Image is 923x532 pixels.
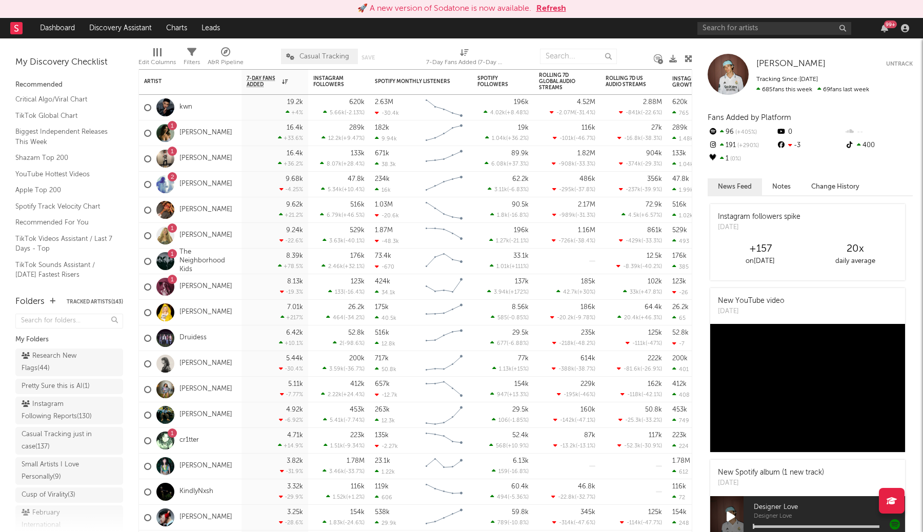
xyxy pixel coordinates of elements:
span: [PERSON_NAME] [756,59,826,68]
div: Edit Columns [138,56,176,69]
div: Spotify Monthly Listeners [375,78,452,85]
div: 4.52M [577,99,595,106]
div: 8.13k [287,278,303,285]
span: 3.11k [494,187,507,193]
div: 2.63M [375,99,393,106]
a: Cusp of Virality(3) [15,487,123,503]
div: 12.5k [647,253,662,259]
div: 16.4k [287,125,303,131]
span: -989k [559,213,575,218]
div: ( ) [550,314,595,321]
span: Casual Tracking [299,53,349,60]
div: Artist [144,78,221,85]
div: My Discovery Checklist [15,56,123,69]
div: 9.94k [375,135,397,142]
button: News Feed [708,178,762,195]
div: ( ) [616,263,662,270]
span: -841k [626,110,641,116]
div: -20.6k [375,212,399,219]
div: 424k [375,278,390,285]
div: ( ) [619,160,662,167]
a: [PERSON_NAME] [179,462,232,470]
div: 620k [672,99,688,106]
div: 1.82M [577,150,595,157]
span: 464 [333,315,344,321]
span: -38.4 % [575,238,594,244]
span: +46.5 % [343,213,363,218]
div: 26.2k [672,304,689,311]
a: [PERSON_NAME] [179,129,232,137]
div: 400 [845,139,913,152]
div: 234k [375,176,390,182]
span: +32.1 % [345,264,363,270]
div: 62.2k [512,176,529,182]
a: [PERSON_NAME] [179,154,232,163]
span: 6.08k [491,161,507,167]
div: 137k [515,278,529,285]
svg: Chart title [421,274,467,300]
div: Cusp of Virality ( 3 ) [22,489,75,501]
div: 102k [648,278,662,285]
span: 685 fans this week [756,87,812,93]
div: Pretty Sure this is AI ( 1 ) [22,380,90,393]
a: [PERSON_NAME] [179,231,232,240]
span: 1.8k [497,213,508,218]
span: 6.79k [327,213,342,218]
span: 4.5k [628,213,639,218]
div: 7-Day Fans Added (7-Day Fans Added) [426,44,503,73]
div: 8.39k [286,253,303,259]
span: +172 % [510,290,527,295]
a: Dashboard [33,18,82,38]
div: 116k [581,125,595,131]
div: ( ) [490,263,529,270]
span: 33k [630,290,639,295]
span: -40.1 % [345,238,363,244]
button: Change History [801,178,870,195]
span: -40.2 % [642,264,660,270]
a: [PERSON_NAME] [179,411,232,419]
div: 1.04k [672,161,693,168]
div: +217 % [280,314,303,321]
div: Small Artists I Love Personally ( 9 ) [22,459,94,483]
div: 2.88M [643,99,662,106]
a: KindlyNxsh [179,487,213,496]
div: 1 [708,152,776,166]
a: [PERSON_NAME] [179,206,232,214]
div: +4 % [286,109,303,116]
div: -4.25 % [279,186,303,193]
div: ( ) [489,237,529,244]
div: ( ) [321,186,365,193]
div: 289k [672,125,688,131]
span: +111 % [511,264,527,270]
div: 356k [647,176,662,182]
div: [DATE] [718,222,800,233]
span: +10.4 % [344,187,363,193]
div: 486k [579,176,595,182]
a: Biggest Independent Releases This Week [15,126,113,147]
div: 176k [350,253,365,259]
div: 7.01k [287,304,303,311]
span: +47.8 % [640,290,660,295]
div: 72.9k [646,201,662,208]
a: [PERSON_NAME] [179,385,232,394]
div: 7-Day Fans Added (7-Day Fans Added) [426,56,503,69]
div: Rolling 7D US Audio Streams [606,75,647,88]
a: Leads [194,18,227,38]
div: 33.1k [513,253,529,259]
span: -21.1 % [511,238,527,244]
span: -374k [626,161,641,167]
a: [PERSON_NAME] [179,308,232,317]
span: 1.04k [492,136,506,141]
div: Filters [184,44,200,73]
div: ( ) [323,237,365,244]
div: 133k [351,150,365,157]
div: ( ) [619,186,662,193]
div: 176k [672,253,687,259]
div: ( ) [552,186,595,193]
div: 64.4k [645,304,662,311]
span: +36.2 % [508,136,527,141]
div: Casual Tracking just in case ( 137 ) [22,428,94,453]
div: ( ) [326,314,365,321]
span: 12.2k [328,136,342,141]
div: 123k [672,278,686,285]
